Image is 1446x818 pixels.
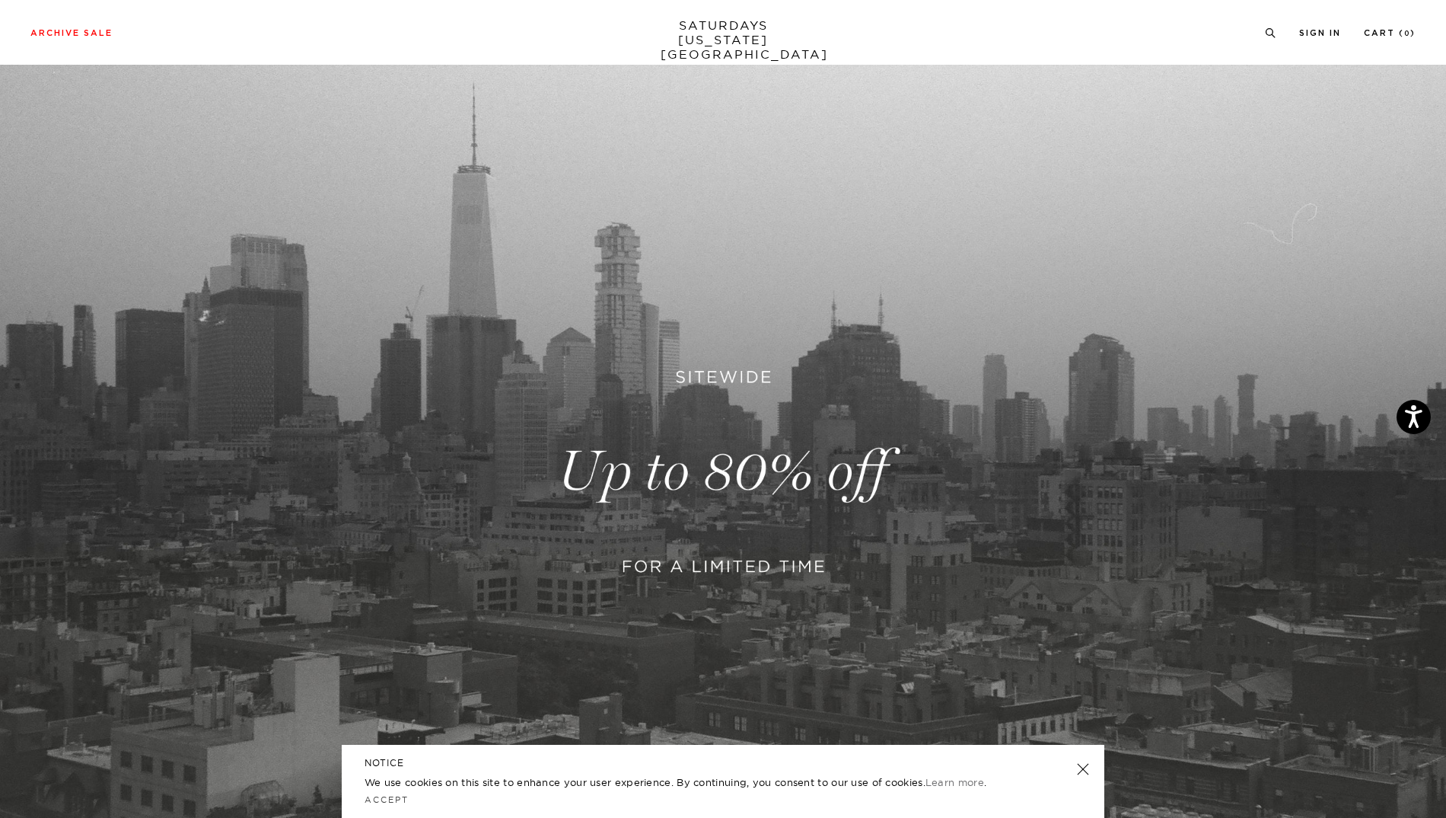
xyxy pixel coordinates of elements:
a: Sign In [1299,29,1341,37]
a: Archive Sale [30,29,113,37]
small: 0 [1404,30,1410,37]
a: Accept [365,794,409,805]
a: Learn more [925,776,984,788]
p: We use cookies on this site to enhance your user experience. By continuing, you consent to our us... [365,775,1027,790]
h5: NOTICE [365,756,1081,770]
a: Cart (0) [1364,29,1416,37]
a: SATURDAYS[US_STATE][GEOGRAPHIC_DATA] [661,18,786,62]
